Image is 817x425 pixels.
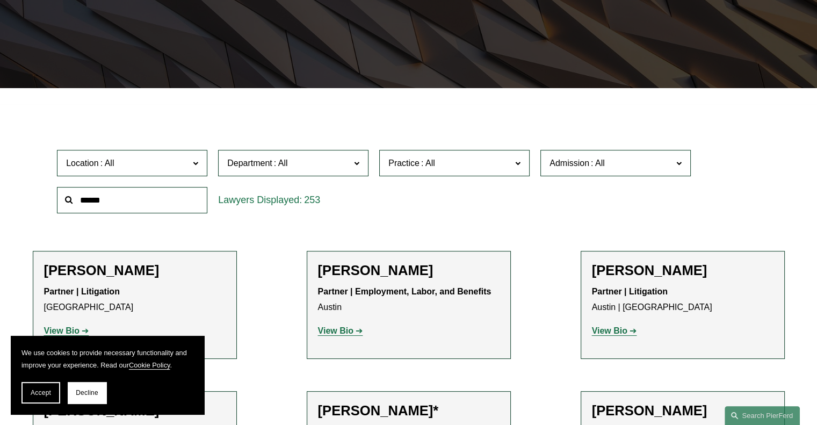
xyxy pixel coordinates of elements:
[318,262,500,279] h2: [PERSON_NAME]
[318,284,500,315] p: Austin
[550,159,589,168] span: Admission
[592,284,773,315] p: Austin | [GEOGRAPHIC_DATA]
[318,402,500,419] h2: [PERSON_NAME]*
[76,389,98,397] span: Decline
[592,262,773,279] h2: [PERSON_NAME]
[592,402,773,419] h2: [PERSON_NAME]
[388,159,420,168] span: Practice
[66,159,99,168] span: Location
[129,361,170,369] a: Cookie Policy
[11,336,204,414] section: Cookie banner
[31,389,51,397] span: Accept
[592,287,668,296] strong: Partner | Litigation
[68,382,106,404] button: Decline
[592,326,627,335] strong: View Bio
[318,326,363,335] a: View Bio
[44,262,226,279] h2: [PERSON_NAME]
[304,195,320,205] span: 253
[318,287,491,296] strong: Partner | Employment, Labor, and Benefits
[44,284,226,315] p: [GEOGRAPHIC_DATA]
[725,406,800,425] a: Search this site
[21,382,60,404] button: Accept
[44,326,79,335] strong: View Bio
[592,326,637,335] a: View Bio
[227,159,272,168] span: Department
[318,326,353,335] strong: View Bio
[44,326,89,335] a: View Bio
[21,347,193,371] p: We use cookies to provide necessary functionality and improve your experience. Read our .
[44,287,120,296] strong: Partner | Litigation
